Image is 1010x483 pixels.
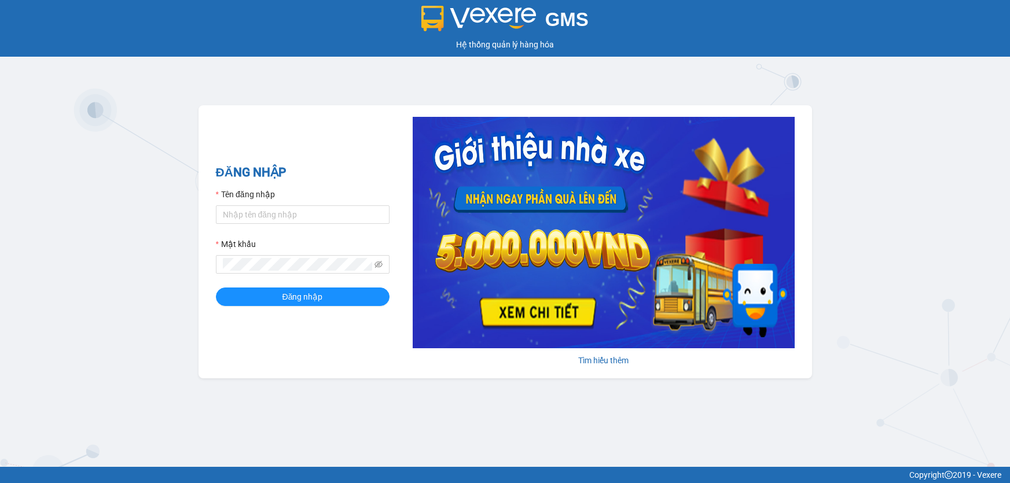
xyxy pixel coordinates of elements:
[413,117,795,348] img: banner-0
[545,9,589,30] span: GMS
[216,287,390,306] button: Đăng nhập
[945,471,953,479] span: copyright
[374,260,383,268] span: eye-invisible
[216,188,275,201] label: Tên đăng nhập
[282,290,323,303] span: Đăng nhập
[9,469,1001,481] div: Copyright 2019 - Vexere
[223,258,372,271] input: Mật khẩu
[216,205,390,224] input: Tên đăng nhập
[216,163,390,182] h2: ĐĂNG NHẬP
[216,238,256,250] label: Mật khẩu
[421,6,536,31] img: logo 2
[413,354,795,367] div: Tìm hiểu thêm
[421,17,589,27] a: GMS
[3,38,1007,51] div: Hệ thống quản lý hàng hóa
